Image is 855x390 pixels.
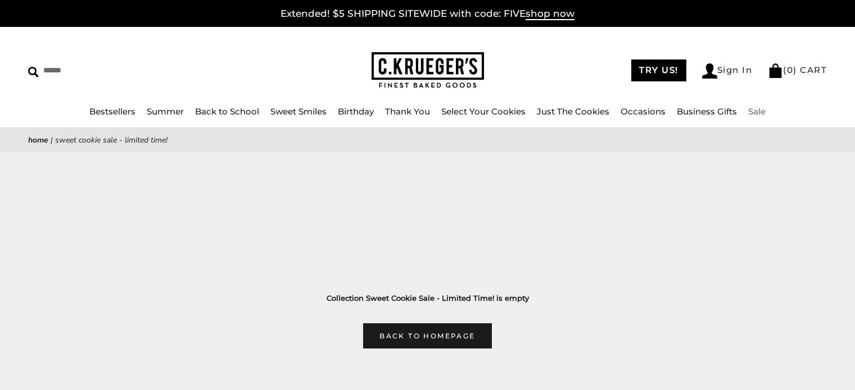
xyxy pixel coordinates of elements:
[363,323,491,348] a: Back to homepage
[28,134,827,146] nav: breadcrumbs
[55,135,168,145] span: Sweet Cookie Sale - Limited Time!
[51,135,53,145] span: |
[787,65,794,75] span: 0
[768,65,827,75] a: (0) CART
[372,52,484,89] img: C.KRUEGER'S
[748,106,766,117] a: Sale
[621,106,666,117] a: Occasions
[45,292,810,304] h3: Collection Sweet Cookie Sale - Limited Time! is empty
[195,106,259,117] a: Back to School
[270,106,327,117] a: Sweet Smiles
[338,106,374,117] a: Birthday
[147,106,184,117] a: Summer
[526,8,574,20] span: shop now
[702,63,753,79] a: Sign In
[28,62,218,79] input: Search
[677,106,737,117] a: Business Gifts
[702,63,717,79] img: Account
[281,8,574,20] a: Extended! $5 SHIPPING SITEWIDE with code: FIVEshop now
[537,106,609,117] a: Just The Cookies
[631,59,686,81] a: TRY US!
[89,106,135,117] a: Bestsellers
[28,135,48,145] a: Home
[385,106,430,117] a: Thank You
[28,67,39,77] img: Search
[768,63,783,78] img: Bag
[441,106,526,117] a: Select Your Cookies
